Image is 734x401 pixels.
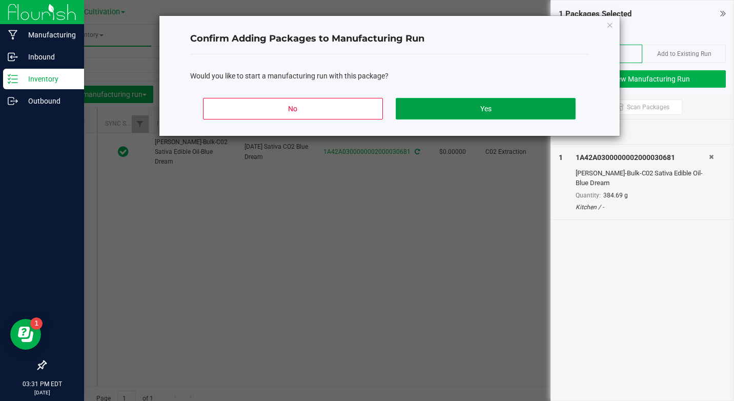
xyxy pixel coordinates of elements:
iframe: Resource center [10,319,41,350]
div: Would you like to start a manufacturing run with this package? [190,71,589,82]
button: No [203,98,382,119]
iframe: Resource center unread badge [30,317,43,330]
button: Close [606,18,614,31]
h4: Confirm Adding Packages to Manufacturing Run [190,32,589,46]
button: Yes [396,98,575,119]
